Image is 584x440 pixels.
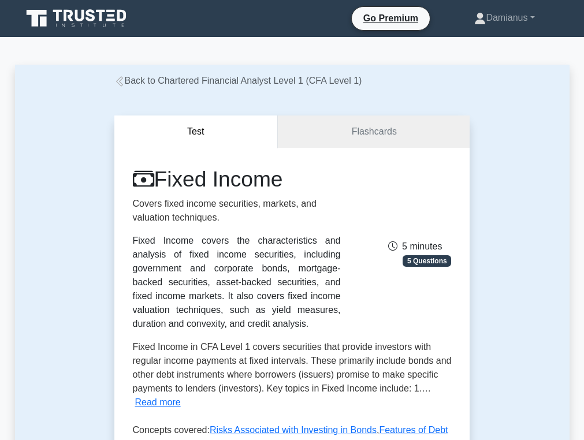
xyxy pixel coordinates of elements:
[133,234,341,331] div: Fixed Income covers the characteristics and analysis of fixed income securities, including govern...
[135,396,181,409] button: Read more
[388,241,442,251] span: 5 minutes
[114,115,278,148] button: Test
[133,197,341,225] p: Covers fixed income securities, markets, and valuation techniques.
[133,342,452,393] span: Fixed Income in CFA Level 1 covers securities that provide investors with regular income payments...
[114,76,362,85] a: Back to Chartered Financial Analyst Level 1 (CFA Level 1)
[403,255,451,267] span: 5 Questions
[447,6,562,29] a: Damianus
[210,425,377,435] a: Risks Associated with Investing in Bonds
[133,166,341,192] h1: Fixed Income
[356,11,425,25] a: Go Premium
[278,115,470,148] a: Flashcards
